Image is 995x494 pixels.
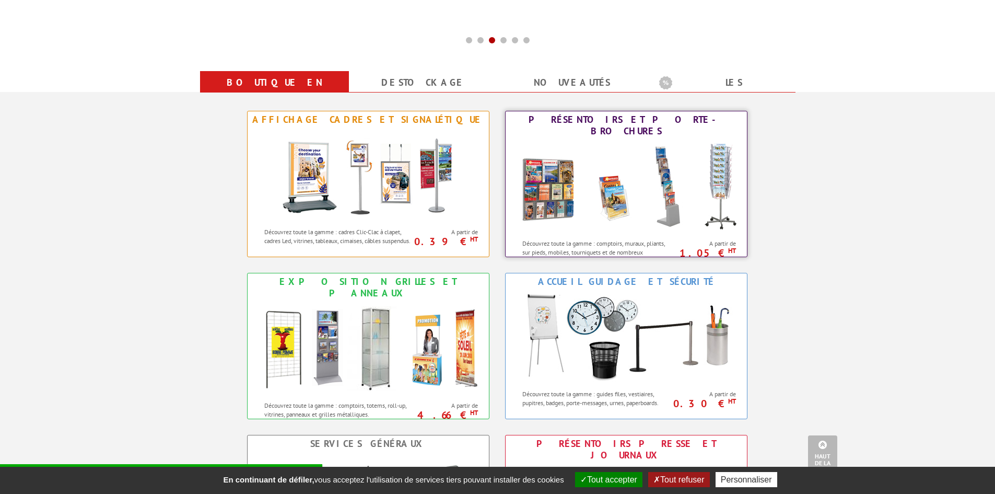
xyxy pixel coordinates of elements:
p: 4.66 € [411,412,478,418]
img: Affichage Cadres et Signalétique [272,128,465,222]
sup: HT [728,246,736,255]
sup: HT [728,397,736,406]
a: Présentoirs et Porte-brochures Présentoirs et Porte-brochures Découvrez toute la gamme : comptoir... [505,111,747,257]
span: A partir de [416,228,478,236]
span: A partir de [416,401,478,410]
a: Accueil Guidage et Sécurité Accueil Guidage et Sécurité Découvrez toute la gamme : guides files, ... [505,273,747,419]
p: Découvrez toute la gamme : comptoirs, muraux, pliants, sur pieds, mobiles, tourniquets et de nomb... [522,239,671,266]
div: Affichage Cadres et Signalétique [250,114,486,125]
img: Exposition Grilles et Panneaux [253,302,483,396]
a: nouveautés [510,73,634,92]
button: Personnaliser (fenêtre modale) [716,472,777,487]
span: A partir de [674,390,736,398]
p: Découvrez toute la gamme : comptoirs, totems, roll-up, vitrines, panneaux et grilles métalliques. [264,401,413,419]
p: Découvrez toute la gamme : cadres Clic-Clac à clapet, cadres Led, vitrines, tableaux, cimaises, c... [264,227,413,245]
b: Les promotions [659,73,790,94]
a: Exposition Grilles et Panneaux Exposition Grilles et Panneaux Découvrez toute la gamme : comptoir... [247,273,489,419]
sup: HT [470,408,478,417]
span: A partir de [674,239,736,248]
div: Accueil Guidage et Sécurité [508,276,744,288]
a: Les promotions [659,73,783,111]
a: Affichage Cadres et Signalétique Affichage Cadres et Signalétique Découvrez toute la gamme : cadr... [247,111,489,257]
div: Services Généraux [250,438,486,450]
div: Présentoirs et Porte-brochures [508,114,744,137]
a: Haut de la page [808,435,837,478]
sup: HT [470,235,478,244]
div: Exposition Grilles et Panneaux [250,276,486,299]
img: Accueil Guidage et Sécurité [511,290,741,384]
p: 1.05 € [669,250,736,256]
p: 0.39 € [411,238,478,245]
strong: En continuant de défiler, [223,475,314,484]
p: Découvrez toute la gamme : guides files, vestiaires, pupitres, badges, porte-messages, urnes, pap... [522,389,671,407]
a: Boutique en ligne [213,73,336,111]
p: 0.30 € [669,400,736,407]
a: Destockage [361,73,485,92]
button: Tout accepter [575,472,642,487]
span: vous acceptez l'utilisation de services tiers pouvant installer des cookies [218,475,569,484]
button: Tout refuser [648,472,709,487]
div: Présentoirs Presse et Journaux [508,438,744,461]
img: Présentoirs et Porte-brochures [511,140,741,234]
